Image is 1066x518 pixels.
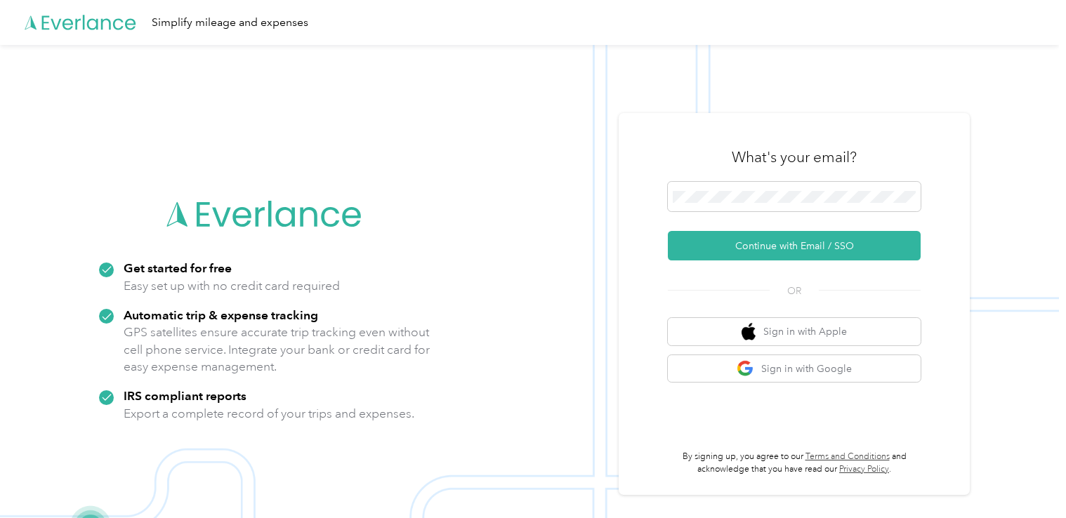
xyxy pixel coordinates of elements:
div: Simplify mileage and expenses [152,14,308,32]
strong: IRS compliant reports [124,388,246,403]
strong: Automatic trip & expense tracking [124,307,318,322]
img: apple logo [742,323,756,340]
p: By signing up, you agree to our and acknowledge that you have read our . [668,451,921,475]
strong: Get started for free [124,260,232,275]
p: Export a complete record of your trips and expenses. [124,405,414,423]
a: Terms and Conditions [805,451,890,462]
p: GPS satellites ensure accurate trip tracking even without cell phone service. Integrate your bank... [124,324,430,376]
button: google logoSign in with Google [668,355,921,383]
img: google logo [737,360,754,378]
button: apple logoSign in with Apple [668,318,921,345]
h3: What's your email? [732,147,857,167]
button: Continue with Email / SSO [668,231,921,260]
p: Easy set up with no credit card required [124,277,340,295]
a: Privacy Policy [839,464,889,474]
span: OR [770,284,819,298]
